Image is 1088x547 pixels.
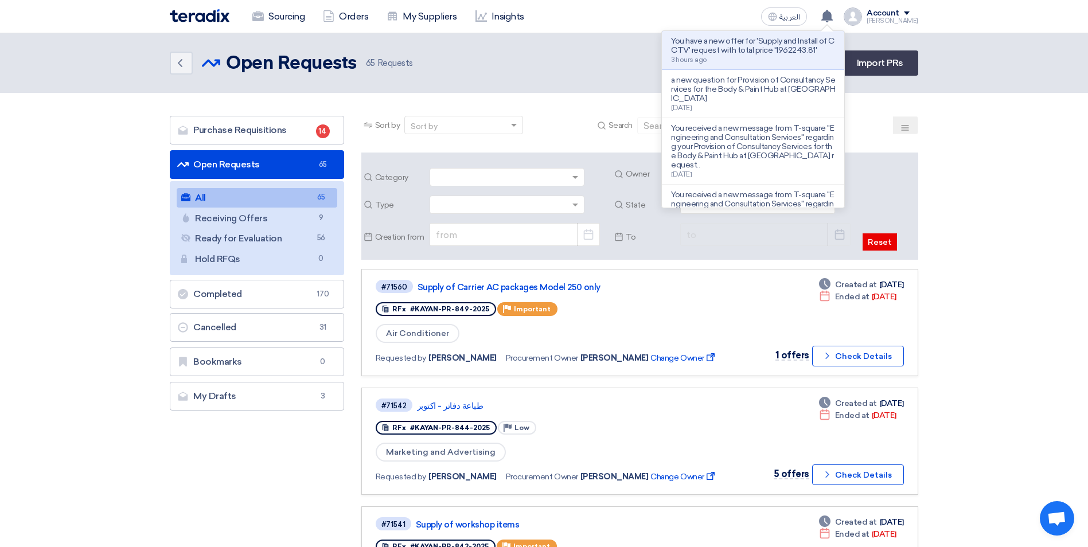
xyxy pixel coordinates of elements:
[375,119,400,131] span: Sort by
[376,443,506,462] span: Marketing and Advertising
[314,232,328,244] span: 56
[314,4,377,29] a: Orders
[819,397,904,409] div: [DATE]
[366,57,413,70] span: Requests
[375,199,425,211] span: Type
[819,516,904,528] div: [DATE]
[428,471,497,483] span: [PERSON_NAME]
[170,150,344,179] a: Open Requests65
[819,291,896,303] div: [DATE]
[671,56,707,64] span: 3 hours ago
[243,4,314,29] a: Sourcing
[375,231,425,243] span: Creation from
[170,280,344,308] a: Completed170
[867,9,899,18] div: Account
[314,212,328,224] span: 9
[170,313,344,342] a: Cancelled31
[375,171,425,183] span: Category
[316,288,330,300] span: 170
[819,409,896,421] div: [DATE]
[626,199,676,211] span: State
[842,50,918,76] a: Import PRs
[835,409,869,421] span: Ended at
[170,347,344,376] a: Bookmarks0
[316,124,330,138] span: 14
[376,352,426,364] span: Requested by
[580,352,649,364] span: [PERSON_NAME]
[671,37,835,55] p: You have a new offer for 'Supply and Install of CCTV' request with total price '1962243.81'
[177,229,337,248] a: Ready for Evaluation
[514,305,551,313] span: Important
[835,291,869,303] span: Ended at
[819,528,896,540] div: [DATE]
[835,397,877,409] span: Created at
[779,13,800,21] span: العربية
[376,324,459,343] span: Air Conditioner
[466,4,533,29] a: Insights
[381,521,405,528] div: #71541
[650,352,716,364] span: Change Owner
[506,471,578,483] span: Procurement Owner
[835,516,877,528] span: Created at
[170,382,344,411] a: My Drafts3
[377,4,466,29] a: My Suppliers
[671,170,692,178] span: [DATE]
[680,223,851,246] input: to
[514,424,529,432] span: Low
[417,401,704,411] a: طباعة دفاتر - اكتوبر
[1040,501,1074,536] div: Open chat
[430,223,600,246] input: from
[411,120,438,132] div: Sort by
[637,117,798,134] input: Search by title or reference number
[867,18,918,24] div: [PERSON_NAME]
[671,104,692,112] span: [DATE]
[316,390,330,402] span: 3
[170,9,229,22] img: Teradix logo
[819,279,904,291] div: [DATE]
[835,279,877,291] span: Created at
[316,322,330,333] span: 31
[428,352,497,364] span: [PERSON_NAME]
[376,471,426,483] span: Requested by
[671,76,835,103] p: a new question for Provision of Consultancy Services for the Body & Paint Hub at [GEOGRAPHIC_DATA]
[761,7,807,26] button: العربية
[314,253,328,265] span: 0
[671,124,835,170] p: You received a new message from T-square ''Engineering and Consultation Services'' regarding your...
[226,52,357,75] h2: Open Requests
[381,283,407,291] div: #71560
[626,168,676,180] span: Owner
[775,350,809,361] span: 1 offers
[863,233,897,251] button: Reset
[506,352,578,364] span: Procurement Owner
[410,424,490,432] span: #KAYAN-PR-844-2025
[812,464,904,485] button: Check Details
[392,424,406,432] span: RFx
[580,471,649,483] span: [PERSON_NAME]
[671,190,835,236] p: You received a new message from T-square ''Engineering and Consultation Services'' regarding your...
[416,519,703,530] a: Supply of workshop items
[418,282,704,292] a: Supply of Carrier AC packages Model 250 only
[812,346,904,366] button: Check Details
[316,159,330,170] span: 65
[835,528,869,540] span: Ended at
[177,249,337,269] a: Hold RFQs
[381,402,407,409] div: #71542
[366,58,375,68] span: 65
[314,192,328,204] span: 65
[410,305,489,313] span: #KAYAN-PR-849-2025
[626,231,676,243] span: To
[844,7,862,26] img: profile_test.png
[170,116,344,144] a: Purchase Requisitions14
[609,119,633,131] span: Search
[316,356,330,368] span: 0
[650,471,716,483] span: Change Owner
[392,305,406,313] span: RFx
[177,188,337,208] a: All
[177,209,337,228] a: Receiving Offers
[774,468,809,479] span: 5 offers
